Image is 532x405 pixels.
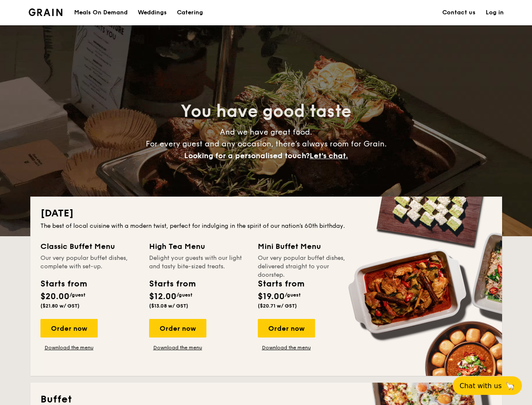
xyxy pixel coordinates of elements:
[149,278,195,290] div: Starts from
[40,344,98,351] a: Download the menu
[146,127,387,160] span: And we have great food. For every guest and any occasion, there’s always room for Grain.
[40,319,98,337] div: Order now
[70,292,86,298] span: /guest
[184,151,310,160] span: Looking for a personalised touch?
[29,8,63,16] a: Logotype
[149,240,248,252] div: High Tea Menu
[40,240,139,252] div: Classic Buffet Menu
[258,344,315,351] a: Download the menu
[310,151,348,160] span: Let's chat.
[40,207,492,220] h2: [DATE]
[258,240,356,252] div: Mini Buffet Menu
[505,381,515,391] span: 🦙
[285,292,301,298] span: /guest
[149,254,248,271] div: Delight your guests with our light and tasty bite-sized treats.
[29,8,63,16] img: Grain
[40,222,492,230] div: The best of local cuisine with a modern twist, perfect for indulging in the spirit of our nation’...
[460,382,502,390] span: Chat with us
[453,376,522,395] button: Chat with us🦙
[176,292,192,298] span: /guest
[40,303,80,309] span: ($21.80 w/ GST)
[181,101,351,121] span: You have good taste
[149,292,176,302] span: $12.00
[258,303,297,309] span: ($20.71 w/ GST)
[149,319,206,337] div: Order now
[149,303,188,309] span: ($13.08 w/ GST)
[258,254,356,271] div: Our very popular buffet dishes, delivered straight to your doorstep.
[149,344,206,351] a: Download the menu
[258,319,315,337] div: Order now
[258,278,304,290] div: Starts from
[40,278,86,290] div: Starts from
[40,254,139,271] div: Our very popular buffet dishes, complete with set-up.
[258,292,285,302] span: $19.00
[40,292,70,302] span: $20.00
